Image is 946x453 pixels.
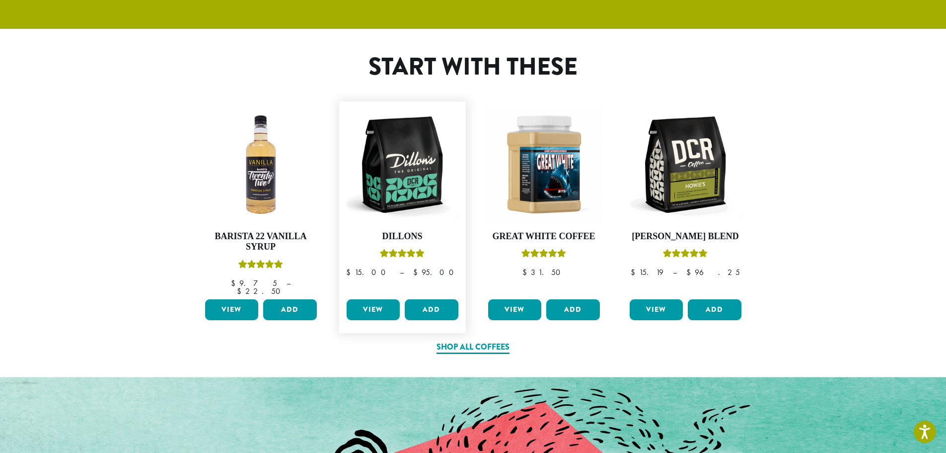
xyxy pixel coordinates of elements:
div: Rated 5.00 out of 5 [521,248,566,263]
img: VANILLA-300x300.png [203,106,319,223]
a: DillonsRated 5.00 out of 5 [344,106,461,295]
a: View [347,299,400,320]
img: DCR-12oz-Howies-Stock-scaled.png [627,106,744,223]
span: $ [631,267,639,277]
bdi: 15.19 [631,267,663,277]
bdi: 9.75 [231,278,277,288]
span: – [287,278,291,288]
h4: Dillons [344,231,461,242]
h1: Start With These [261,53,685,82]
bdi: 95.00 [413,267,458,277]
h4: [PERSON_NAME] Blend [627,231,744,242]
span: $ [346,267,355,277]
button: Add [546,299,600,320]
span: – [673,267,677,277]
span: $ [522,267,531,277]
img: DCR-12oz-Dillons-Stock-scaled.png [344,106,461,223]
span: $ [686,267,695,277]
button: Add [405,299,458,320]
a: [PERSON_NAME] BlendRated 4.67 out of 5 [627,106,744,295]
a: Barista 22 Vanilla SyrupRated 5.00 out of 5 [203,106,319,295]
div: Rated 5.00 out of 5 [380,248,425,263]
a: Shop All Coffees [437,341,509,354]
img: Great_White_Ground_Espresso_2.png [486,106,602,223]
h4: Barista 22 Vanilla Syrup [203,231,319,253]
a: Great White CoffeeRated 5.00 out of 5 $31.50 [486,106,602,295]
a: View [488,299,542,320]
bdi: 15.00 [346,267,390,277]
div: Rated 4.67 out of 5 [663,248,708,263]
span: $ [231,278,239,288]
span: $ [413,267,422,277]
div: Rated 5.00 out of 5 [238,259,283,273]
button: Add [688,299,741,320]
a: View [630,299,683,320]
a: View [205,299,259,320]
h4: Great White Coffee [486,231,602,242]
bdi: 96.25 [686,267,740,277]
bdi: 31.50 [522,267,565,277]
bdi: 22.50 [237,286,285,296]
button: Add [263,299,317,320]
span: $ [237,286,245,296]
span: – [400,267,404,277]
